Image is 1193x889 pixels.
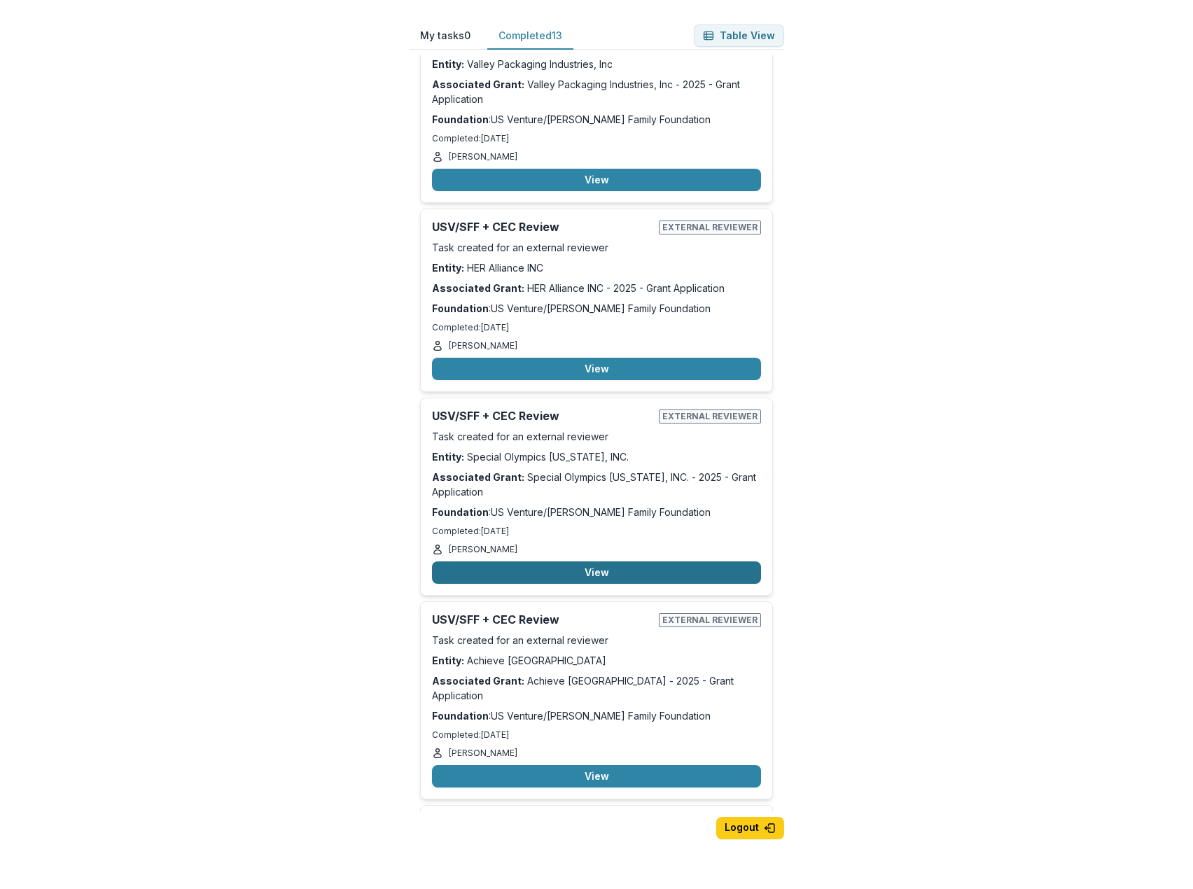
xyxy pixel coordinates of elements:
[432,77,761,106] p: Valley Packaging Industries, Inc - 2025 - Grant Application
[432,58,464,70] strong: Entity:
[449,339,517,352] p: [PERSON_NAME]
[432,113,489,125] strong: Foundation
[432,302,489,314] strong: Foundation
[432,220,653,234] h2: USV/SFF + CEC Review
[432,169,761,191] button: View
[432,729,761,741] p: Completed: [DATE]
[694,24,784,47] button: Table View
[659,613,761,627] span: External reviewer
[432,525,761,538] p: Completed: [DATE]
[432,132,761,145] p: Completed: [DATE]
[432,471,524,483] strong: Associated Grant:
[432,281,761,295] p: HER Alliance INC - 2025 - Grant Application
[432,470,761,499] p: Special Olympics [US_STATE], INC. - 2025 - Grant Application
[432,57,761,71] p: Valley Packaging Industries, Inc
[432,262,464,274] strong: Entity:
[432,260,761,275] p: HER Alliance INC
[432,505,761,519] p: : US Venture/[PERSON_NAME] Family Foundation
[432,654,464,666] strong: Entity:
[432,613,653,626] h2: USV/SFF + CEC Review
[432,673,761,703] p: Achieve [GEOGRAPHIC_DATA] - 2025 - Grant Application
[432,358,761,380] button: View
[432,675,524,687] strong: Associated Grant:
[432,282,524,294] strong: Associated Grant:
[432,429,761,444] p: Task created for an external reviewer
[449,543,517,556] p: [PERSON_NAME]
[432,708,761,723] p: : US Venture/[PERSON_NAME] Family Foundation
[432,561,761,584] button: View
[487,22,573,50] button: Completed 13
[432,321,761,334] p: Completed: [DATE]
[432,112,761,127] p: : US Venture/[PERSON_NAME] Family Foundation
[659,409,761,423] span: External reviewer
[432,765,761,787] button: View
[409,22,482,50] button: My tasks 0
[449,747,517,759] p: [PERSON_NAME]
[449,150,517,163] p: [PERSON_NAME]
[432,451,464,463] strong: Entity:
[432,409,653,423] h2: USV/SFF + CEC Review
[432,506,489,518] strong: Foundation
[432,633,761,647] p: Task created for an external reviewer
[432,710,489,722] strong: Foundation
[432,449,761,464] p: Special Olympics [US_STATE], INC.
[659,220,761,234] span: External reviewer
[432,78,524,90] strong: Associated Grant:
[432,240,761,255] p: Task created for an external reviewer
[716,817,784,839] button: Logout
[432,653,761,668] p: Achieve [GEOGRAPHIC_DATA]
[432,301,761,316] p: : US Venture/[PERSON_NAME] Family Foundation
